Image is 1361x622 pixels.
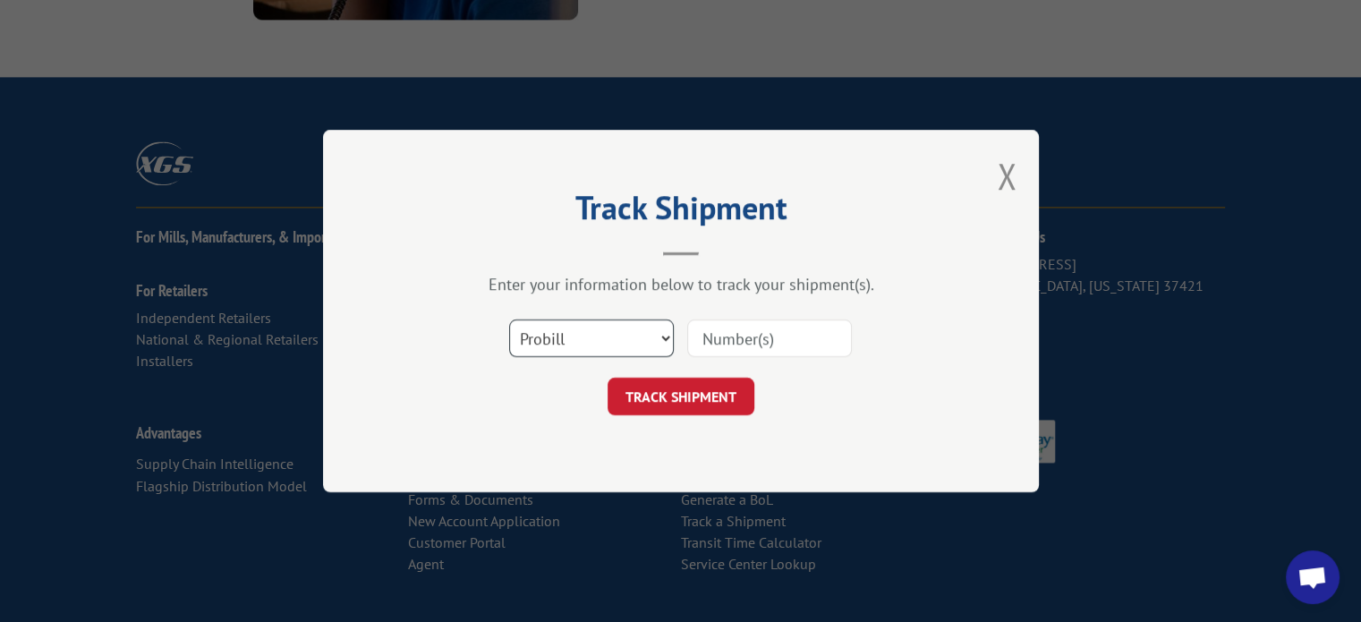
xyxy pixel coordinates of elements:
div: Open chat [1286,550,1340,604]
button: Close modal [997,152,1016,200]
input: Number(s) [687,320,852,357]
button: TRACK SHIPMENT [608,378,754,415]
div: Enter your information below to track your shipment(s). [413,274,949,294]
h2: Track Shipment [413,195,949,229]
